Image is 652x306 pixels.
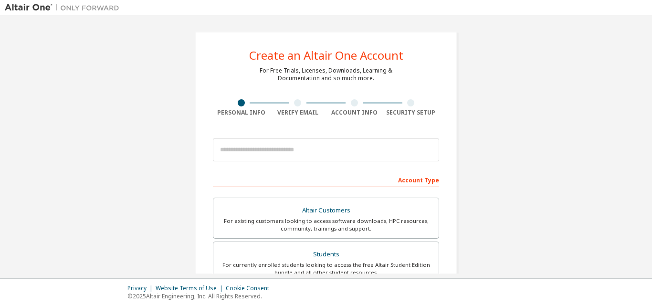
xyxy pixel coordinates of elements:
div: Create an Altair One Account [249,50,403,61]
div: Security Setup [383,109,440,116]
img: Altair One [5,3,124,12]
div: Students [219,248,433,261]
div: Verify Email [270,109,326,116]
div: Altair Customers [219,204,433,217]
div: Account Info [326,109,383,116]
div: Cookie Consent [226,285,275,292]
div: Account Type [213,172,439,187]
div: For currently enrolled students looking to access the free Altair Student Edition bundle and all ... [219,261,433,276]
div: Privacy [127,285,156,292]
div: Personal Info [213,109,270,116]
div: For Free Trials, Licenses, Downloads, Learning & Documentation and so much more. [260,67,392,82]
div: For existing customers looking to access software downloads, HPC resources, community, trainings ... [219,217,433,232]
div: Website Terms of Use [156,285,226,292]
p: © 2025 Altair Engineering, Inc. All Rights Reserved. [127,292,275,300]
